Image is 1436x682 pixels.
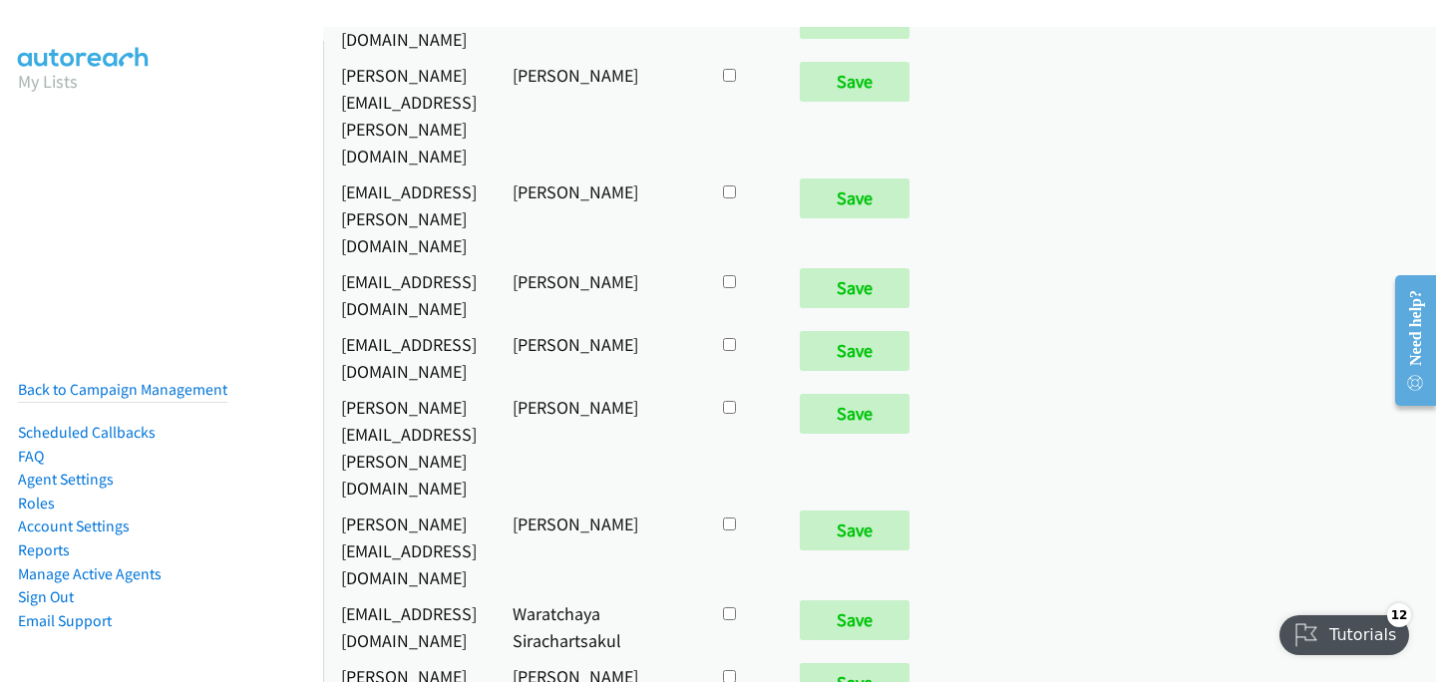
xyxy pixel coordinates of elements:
[800,178,909,218] input: Save
[323,595,495,658] td: [EMAIL_ADDRESS][DOMAIN_NAME]
[323,263,495,326] td: [EMAIL_ADDRESS][DOMAIN_NAME]
[495,506,701,595] td: [PERSON_NAME]
[323,57,495,173] td: [PERSON_NAME][EMAIL_ADDRESS][PERSON_NAME][DOMAIN_NAME]
[18,470,114,489] a: Agent Settings
[18,423,156,442] a: Scheduled Callbacks
[495,173,701,263] td: [PERSON_NAME]
[800,268,909,308] input: Save
[18,447,44,466] a: FAQ
[323,506,495,595] td: [PERSON_NAME][EMAIL_ADDRESS][DOMAIN_NAME]
[800,394,909,434] input: Save
[18,564,162,583] a: Manage Active Agents
[323,389,495,506] td: [PERSON_NAME][EMAIL_ADDRESS][PERSON_NAME][DOMAIN_NAME]
[495,595,701,658] td: Waratchaya Sirachartsakul
[495,263,701,326] td: [PERSON_NAME]
[495,389,701,506] td: [PERSON_NAME]
[800,511,909,550] input: Save
[18,587,74,606] a: Sign Out
[18,516,130,535] a: Account Settings
[323,173,495,263] td: [EMAIL_ADDRESS][PERSON_NAME][DOMAIN_NAME]
[495,326,701,389] td: [PERSON_NAME]
[1267,595,1421,667] iframe: Checklist
[18,380,227,399] a: Back to Campaign Management
[18,611,112,630] a: Email Support
[495,57,701,173] td: [PERSON_NAME]
[323,326,495,389] td: [EMAIL_ADDRESS][DOMAIN_NAME]
[800,331,909,371] input: Save
[800,62,909,102] input: Save
[18,494,55,512] a: Roles
[18,540,70,559] a: Reports
[800,600,909,640] input: Save
[1379,261,1436,420] iframe: Resource Center
[18,70,78,93] a: My Lists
